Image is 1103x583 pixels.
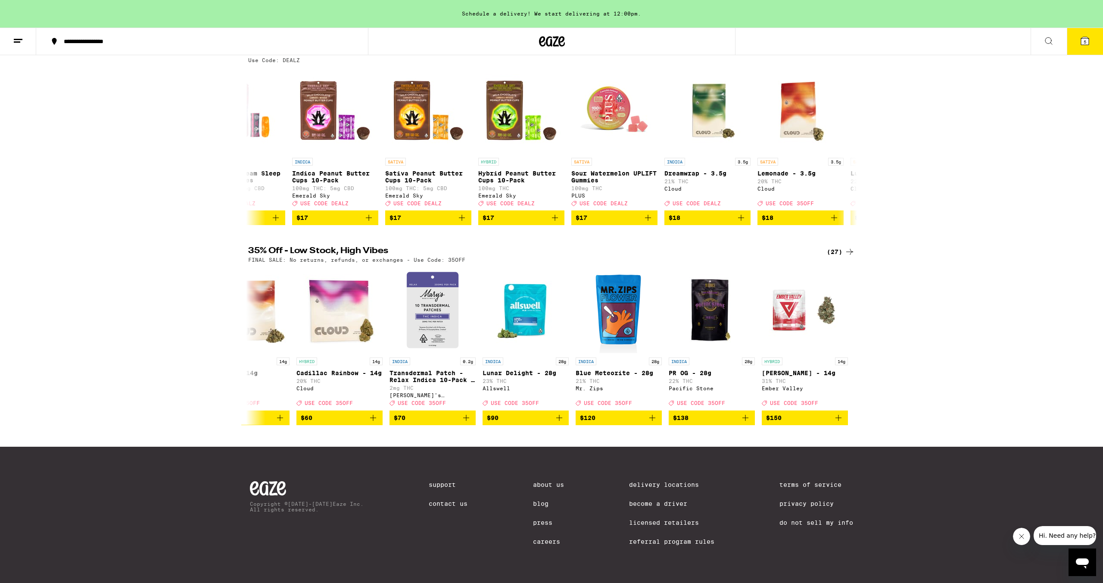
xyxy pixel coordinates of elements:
[629,500,714,507] a: Become a Driver
[385,67,471,210] a: Open page for Sativa Peanut Butter Cups 10-Pack from Emerald Sky
[673,414,689,421] span: $138
[762,267,848,353] img: Ember Valley - LA Runtz - 14g
[199,193,285,198] div: Emerald Sky
[292,158,313,166] p: INDICA
[292,210,378,225] button: Add to bag
[385,170,471,184] p: Sativa Peanut Butter Cups 10-Pack
[673,201,721,206] span: USE CODE DEALZ
[762,386,848,391] div: Ember Valley
[762,370,848,376] p: [PERSON_NAME] - 14g
[491,401,539,406] span: USE CODE 35OFF
[385,185,471,191] p: 100mg THC: 5mg CBD
[571,158,592,166] p: SATIVA
[629,519,714,526] a: Licensed Retailers
[669,386,755,391] div: Pacific Stone
[429,500,467,507] a: Contact Us
[385,210,471,225] button: Add to bag
[292,185,378,191] p: 100mg THC: 5mg CBD
[576,386,662,391] div: Mr. Zips
[762,357,782,365] p: HYBRID
[478,158,499,166] p: HYBRID
[248,247,813,257] h2: 35% Off - Low Stock, High Vibes
[571,193,657,198] div: PLUS
[370,357,383,365] p: 14g
[1067,28,1103,55] button: 5
[757,179,844,184] p: 20% THC
[664,186,751,191] div: Cloud
[486,201,535,206] span: USE CODE DEALZ
[762,411,848,425] button: Add to bag
[296,411,383,425] button: Add to bag
[483,386,569,391] div: Allswell
[389,411,476,425] button: Add to bag
[1084,39,1086,44] span: 5
[779,500,853,507] a: Privacy Policy
[576,267,662,353] img: Mr. Zips - Blue Meteorite - 28g
[483,267,569,353] img: Allswell - Lunar Delight - 28g
[762,378,848,384] p: 31% THC
[766,414,782,421] span: $150
[248,257,465,263] p: FINAL SALE: No returns, refunds, or exchanges - Use Code: 35OFF
[296,370,383,376] p: Cadillac Rainbow - 14g
[429,481,467,488] a: Support
[571,170,657,184] p: Sour Watermelon UPLIFT Gummies
[576,214,587,221] span: $17
[487,414,499,421] span: $90
[389,357,410,365] p: INDICA
[835,357,848,365] p: 14g
[757,170,844,177] p: Lemonade - 3.5g
[827,247,855,257] a: (27)
[483,378,569,384] p: 23% THC
[757,186,844,191] div: Cloud
[735,158,751,166] p: 3.5g
[669,267,755,410] a: Open page for PR OG - 28g from Pacific Stone
[580,414,595,421] span: $120
[478,67,564,210] a: Open page for Hybrid Peanut Butter Cups 10-Pack from Emerald Sky
[669,411,755,425] button: Add to bag
[398,401,446,406] span: USE CODE 35OFF
[292,67,378,154] img: Emerald Sky - Indica Peanut Butter Cups 10-Pack
[571,67,657,210] a: Open page for Sour Watermelon UPLIFT Gummies from PLUS
[385,67,471,154] img: Emerald Sky - Sativa Peanut Butter Cups 10-Pack
[385,158,406,166] p: SATIVA
[203,267,290,353] img: Cloud - Lemonade - 14g
[389,267,476,410] a: Open page for Transdermal Patch - Relax Indica 10-Pack - 200mg from Mary's Medicinals
[533,538,564,545] a: Careers
[770,401,818,406] span: USE CODE 35OFF
[483,370,569,376] p: Lunar Delight - 28g
[664,67,751,154] img: Cloud - Dreamwrap - 3.5g
[1034,526,1096,545] iframe: Message from company
[762,267,848,410] a: Open page for LA Runtz - 14g from Ember Valley
[677,401,725,406] span: USE CODE 35OFF
[580,201,628,206] span: USE CODE DEALZ
[199,67,285,210] a: Open page for Raspberry Dream Sleep 10:2:2 Gummies from Emerald Sky
[851,67,937,154] img: Cloud - Lush Mint - 3.5g
[669,370,755,376] p: PR OG - 28g
[851,67,937,210] a: Open page for Lush Mint - 3.5g from Cloud
[296,386,383,391] div: Cloud
[757,210,844,225] button: Add to bag
[664,170,751,177] p: Dreamwrap - 3.5g
[389,392,476,398] div: [PERSON_NAME]'s Medicinals
[250,501,364,512] p: Copyright © [DATE]-[DATE] Eaze Inc. All rights reserved.
[300,201,349,206] span: USE CODE DEALZ
[576,378,662,384] p: 21% THC
[1069,549,1096,576] iframe: Button to launch messaging window
[393,201,442,206] span: USE CODE DEALZ
[629,481,714,488] a: Delivery Locations
[389,370,476,383] p: Transdermal Patch - Relax Indica 10-Pack - 200mg
[757,67,844,154] img: Cloud - Lemonade - 3.5g
[203,386,290,391] div: Cloud
[389,214,401,221] span: $17
[199,67,285,154] img: Emerald Sky - Raspberry Dream Sleep 10:2:2 Gummies
[296,267,383,353] img: Cloud - Cadillac Rainbow - 14g
[851,210,937,225] button: Add to bag
[296,357,317,365] p: HYBRID
[199,210,285,225] button: Add to bag
[483,411,569,425] button: Add to bag
[389,385,476,391] p: 2mg THC
[779,481,853,488] a: Terms of Service
[762,214,773,221] span: $18
[664,67,751,210] a: Open page for Dreamwrap - 3.5g from Cloud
